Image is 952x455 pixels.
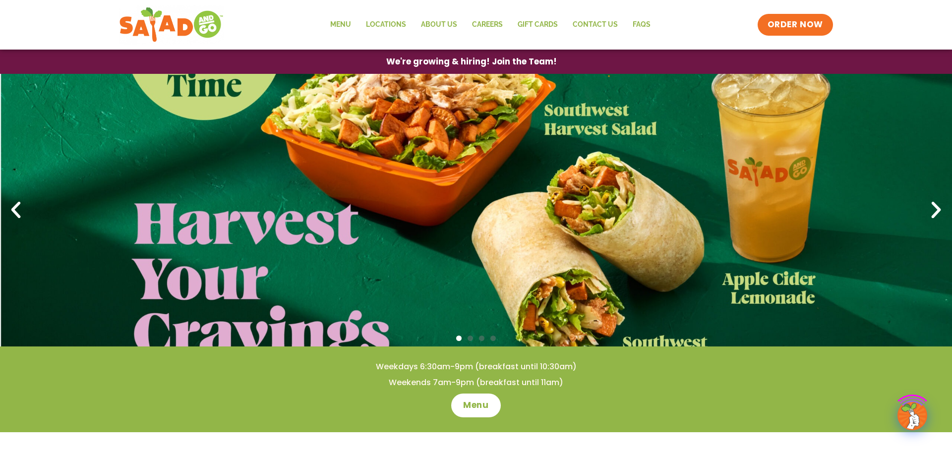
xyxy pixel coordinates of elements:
[456,336,462,341] span: Go to slide 1
[565,13,625,36] a: Contact Us
[465,13,510,36] a: Careers
[510,13,565,36] a: GIFT CARDS
[20,361,932,372] h4: Weekdays 6:30am-9pm (breakfast until 10:30am)
[386,57,557,66] span: We're growing & hiring! Join the Team!
[625,13,658,36] a: FAQs
[490,336,496,341] span: Go to slide 4
[358,13,414,36] a: Locations
[323,13,658,36] nav: Menu
[758,14,833,36] a: ORDER NOW
[451,394,500,417] a: Menu
[323,13,358,36] a: Menu
[414,13,465,36] a: About Us
[768,19,823,31] span: ORDER NOW
[468,336,473,341] span: Go to slide 2
[119,5,224,45] img: new-SAG-logo-768×292
[371,50,572,73] a: We're growing & hiring! Join the Team!
[20,377,932,388] h4: Weekends 7am-9pm (breakfast until 11am)
[463,399,488,411] span: Menu
[5,199,27,221] div: Previous slide
[925,199,947,221] div: Next slide
[479,336,484,341] span: Go to slide 3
